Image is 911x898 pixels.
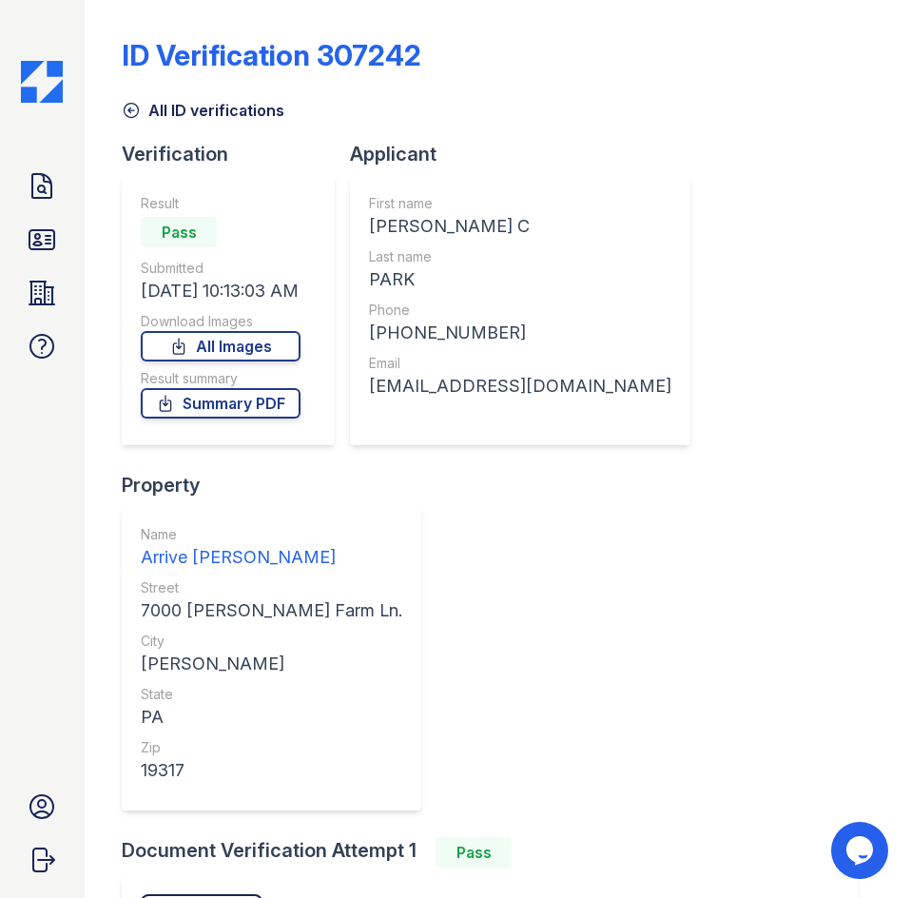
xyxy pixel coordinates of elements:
[122,38,421,72] div: ID Verification 307242
[141,685,402,704] div: State
[141,194,300,213] div: Result
[122,99,284,122] a: All ID verifications
[122,837,873,868] div: Document Verification Attempt 1
[831,822,892,879] iframe: chat widget
[141,597,402,624] div: 7000 [PERSON_NAME] Farm Ln.
[369,194,671,213] div: First name
[141,738,402,757] div: Zip
[21,61,63,103] img: CE_Icon_Blue-c292c112584629df590d857e76928e9f676e5b41ef8f769ba2f05ee15b207248.png
[436,837,512,868] div: Pass
[141,757,402,784] div: 19317
[369,301,671,320] div: Phone
[141,369,300,388] div: Result summary
[141,578,402,597] div: Street
[369,266,671,293] div: PARK
[369,320,671,346] div: [PHONE_NUMBER]
[122,472,436,498] div: Property
[141,651,402,677] div: [PERSON_NAME]
[141,704,402,731] div: PA
[369,354,671,373] div: Email
[141,331,300,361] a: All Images
[141,544,402,571] div: Arrive [PERSON_NAME]
[141,525,402,571] a: Name Arrive [PERSON_NAME]
[141,259,300,278] div: Submitted
[141,278,300,304] div: [DATE] 10:13:03 AM
[141,217,217,247] div: Pass
[369,373,671,400] div: [EMAIL_ADDRESS][DOMAIN_NAME]
[369,247,671,266] div: Last name
[122,141,350,167] div: Verification
[141,388,300,419] a: Summary PDF
[369,213,671,240] div: [PERSON_NAME] C
[141,312,300,331] div: Download Images
[350,141,706,167] div: Applicant
[141,632,402,651] div: City
[141,525,402,544] div: Name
